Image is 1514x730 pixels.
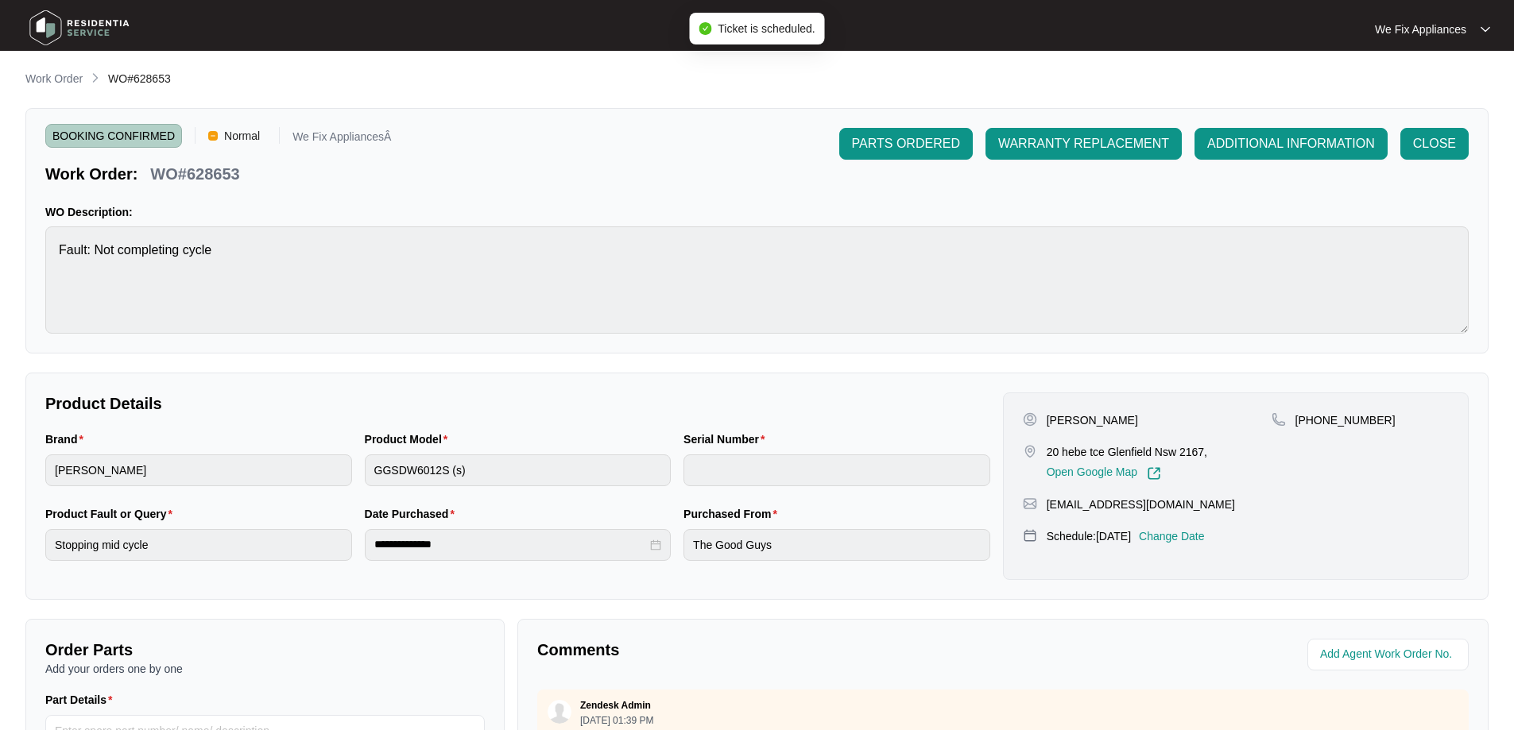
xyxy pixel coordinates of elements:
[150,163,239,185] p: WO#628653
[45,431,90,447] label: Brand
[1320,645,1459,664] input: Add Agent Work Order No.
[683,431,771,447] label: Serial Number
[1375,21,1466,37] p: We Fix Appliances
[580,716,653,725] p: [DATE] 01:39 PM
[683,506,784,522] label: Purchased From
[683,454,990,486] input: Serial Number
[985,128,1182,160] button: WARRANTY REPLACEMENT
[1207,134,1375,153] span: ADDITIONAL INFORMATION
[718,22,815,35] span: Ticket is scheduled.
[852,134,960,153] span: PARTS ORDERED
[1023,496,1037,511] img: map-pin
[45,692,119,708] label: Part Details
[365,506,461,522] label: Date Purchased
[45,392,990,415] p: Product Details
[1047,496,1235,512] p: [EMAIL_ADDRESS][DOMAIN_NAME]
[1481,25,1490,33] img: dropdown arrow
[25,71,83,87] p: Work Order
[45,163,137,185] p: Work Order:
[839,128,973,160] button: PARTS ORDERED
[1139,528,1205,544] p: Change Date
[580,699,651,712] p: Zendesk Admin
[1047,528,1131,544] p: Schedule: [DATE]
[45,639,485,661] p: Order Parts
[1047,466,1161,481] a: Open Google Map
[365,454,672,486] input: Product Model
[292,131,391,148] p: We Fix AppliancesÂ
[548,700,571,724] img: user.svg
[683,529,990,561] input: Purchased From
[45,204,1469,220] p: WO Description:
[365,431,455,447] label: Product Model
[998,134,1169,153] span: WARRANTY REPLACEMENT
[108,72,171,85] span: WO#628653
[89,71,102,84] img: chevron-right
[1047,444,1207,460] p: 20 hebe tce Glenfield Nsw 2167,
[1295,412,1396,428] p: [PHONE_NUMBER]
[1147,466,1161,481] img: Link-External
[1023,528,1037,543] img: map-pin
[1413,134,1456,153] span: CLOSE
[1023,412,1037,427] img: user-pin
[45,454,352,486] input: Brand
[699,22,711,35] span: check-circle
[45,506,179,522] label: Product Fault or Query
[45,529,352,561] input: Product Fault or Query
[1023,444,1037,458] img: map-pin
[1400,128,1469,160] button: CLOSE
[24,4,135,52] img: residentia service logo
[218,124,266,148] span: Normal
[45,661,485,677] p: Add your orders one by one
[537,639,992,661] p: Comments
[374,536,648,553] input: Date Purchased
[45,226,1469,334] textarea: Fault: Not completing cycle
[1195,128,1388,160] button: ADDITIONAL INFORMATION
[22,71,86,88] a: Work Order
[1272,412,1286,427] img: map-pin
[208,131,218,141] img: Vercel Logo
[1047,412,1138,428] p: [PERSON_NAME]
[45,124,182,148] span: BOOKING CONFIRMED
